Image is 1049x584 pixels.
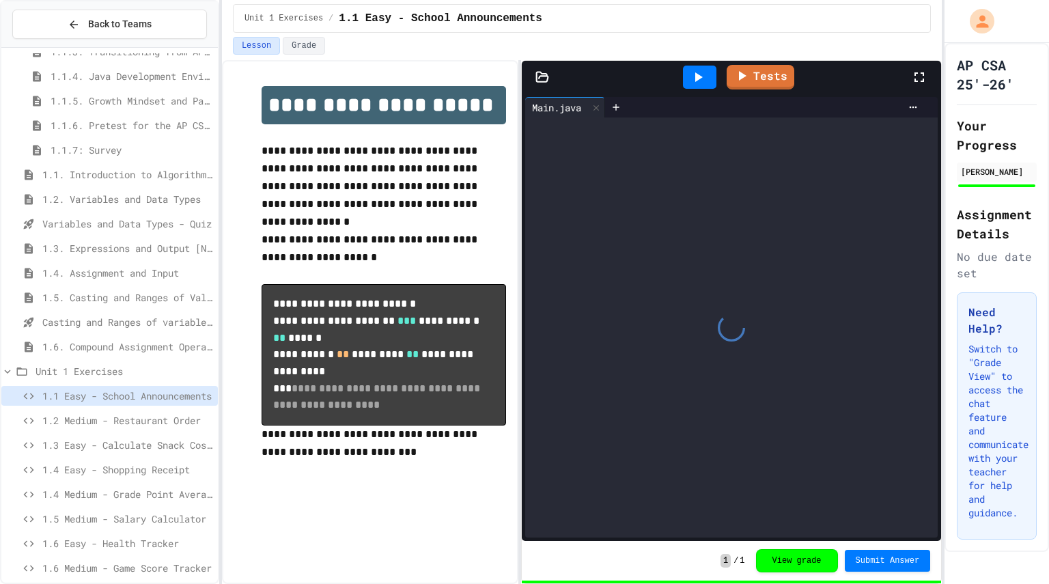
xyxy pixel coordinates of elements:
span: 1.6 Easy - Health Tracker [42,536,212,551]
span: 1.1 Easy - School Announcements [339,10,542,27]
span: 1.4 Medium - Grade Point Average [42,487,212,501]
div: Main.java [525,100,588,115]
h1: AP CSA 25'-26' [957,55,1037,94]
div: Main.java [525,97,605,117]
span: Back to Teams [88,17,152,31]
span: 1.4 Easy - Shopping Receipt [42,462,212,477]
span: 1.1.7: Survey [51,143,212,157]
button: View grade [756,549,838,572]
span: 1.1.4. Java Development Environments [51,69,212,83]
span: 1.5 Medium - Salary Calculator [42,512,212,526]
a: Tests [727,65,794,89]
div: No due date set [957,249,1037,281]
span: 1.2 Medium - Restaurant Order [42,413,212,428]
span: / [328,13,333,24]
span: 1.1.5. Growth Mindset and Pair Programming [51,94,212,108]
span: 1.6 Medium - Game Score Tracker [42,561,212,575]
span: 1.2. Variables and Data Types [42,192,212,206]
span: 1.3 Easy - Calculate Snack Costs [42,438,212,452]
span: 1.1.6. Pretest for the AP CSA Exam [51,118,212,133]
div: [PERSON_NAME] [961,165,1033,178]
button: Back to Teams [12,10,207,39]
span: Unit 1 Exercises [244,13,323,24]
span: Variables and Data Types - Quiz [42,217,212,231]
div: My Account [955,5,998,37]
span: 1.1. Introduction to Algorithms, Programming, and Compilers [42,167,212,182]
span: Unit 1 Exercises [36,364,212,378]
button: Submit Answer [845,550,931,572]
span: 1.1 Easy - School Announcements [42,389,212,403]
span: 1.6. Compound Assignment Operators [42,339,212,354]
span: 1 [721,554,731,568]
button: Grade [283,37,325,55]
span: Submit Answer [856,555,920,566]
span: 1.4. Assignment and Input [42,266,212,280]
h3: Need Help? [968,304,1025,337]
h2: Your Progress [957,116,1037,154]
h2: Assignment Details [957,205,1037,243]
span: 1 [740,555,744,566]
span: Casting and Ranges of variables - Quiz [42,315,212,329]
span: 1.3. Expressions and Output [New] [42,241,212,255]
span: 1.5. Casting and Ranges of Values [42,290,212,305]
span: / [733,555,738,566]
button: Lesson [233,37,280,55]
p: Switch to "Grade View" to access the chat feature and communicate with your teacher for help and ... [968,342,1025,520]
